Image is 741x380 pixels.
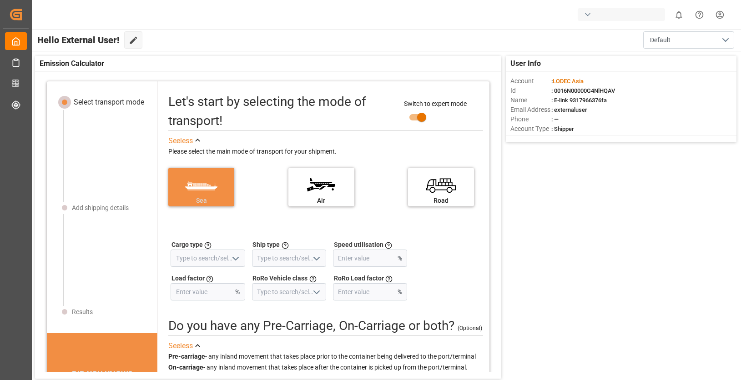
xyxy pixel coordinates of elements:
span: : [551,78,584,85]
span: Name [510,95,551,105]
span: Account [510,76,551,86]
button: Help Center [689,5,710,25]
label: RoRo Load factor [334,274,384,283]
strong: On-carriage [168,364,203,371]
span: % [398,254,402,263]
label: Speed utilisation [334,240,383,250]
label: Load factor [171,274,205,283]
span: : E-link 9317966376fa [551,97,607,104]
span: : Shipper [551,125,574,132]
span: User Info [510,58,541,69]
div: Let's start by selecting the mode of transport! [168,92,395,130]
span: Phone [510,115,551,124]
span: Account Type [510,124,551,134]
strong: Pre-carriage [168,353,205,360]
button: open menu [643,31,734,49]
div: See less [168,340,193,351]
div: Sea [173,196,230,205]
button: open menu [309,285,323,299]
div: Air [293,196,350,205]
input: Enter value [333,283,395,300]
input: Type to search/select [252,250,326,267]
div: (Optional) [458,324,482,332]
div: Select transport mode [74,97,144,108]
div: Do you have any Pre-Carriage, On-Carriage or both? (optional) [168,316,454,335]
span: LODEC Asia [553,78,584,85]
span: : 0016N00000G4NlHQAV [551,87,615,94]
div: Add shipping details [72,203,129,213]
span: : externaluser [551,106,587,113]
span: % [398,287,402,297]
button: open menu [228,251,242,265]
span: Default [650,35,670,45]
div: - any inland movement that takes place prior to the container being delivered to the port/termina... [168,351,483,373]
input: Enter value [333,250,395,267]
div: Road [413,196,469,205]
span: Hello External User! [37,31,120,49]
span: : — [551,116,559,123]
label: RoRo Vehicle class [252,274,307,283]
span: Emission Calculator [40,58,104,69]
div: Results [72,307,93,317]
div: See less [168,135,193,146]
span: Switch to expert mode [404,100,467,107]
span: Email Address [510,105,551,115]
input: Type to search/select [252,283,326,300]
label: Cargo type [171,240,203,250]
div: Please select the main mode of transport for your shipment. [168,146,483,157]
input: Enter value [171,283,233,300]
button: show 0 new notifications [669,5,689,25]
input: Type to search/select [171,250,245,267]
label: Ship type [252,240,280,250]
button: open menu [309,251,323,265]
span: % [235,287,240,297]
span: Id [510,86,551,95]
